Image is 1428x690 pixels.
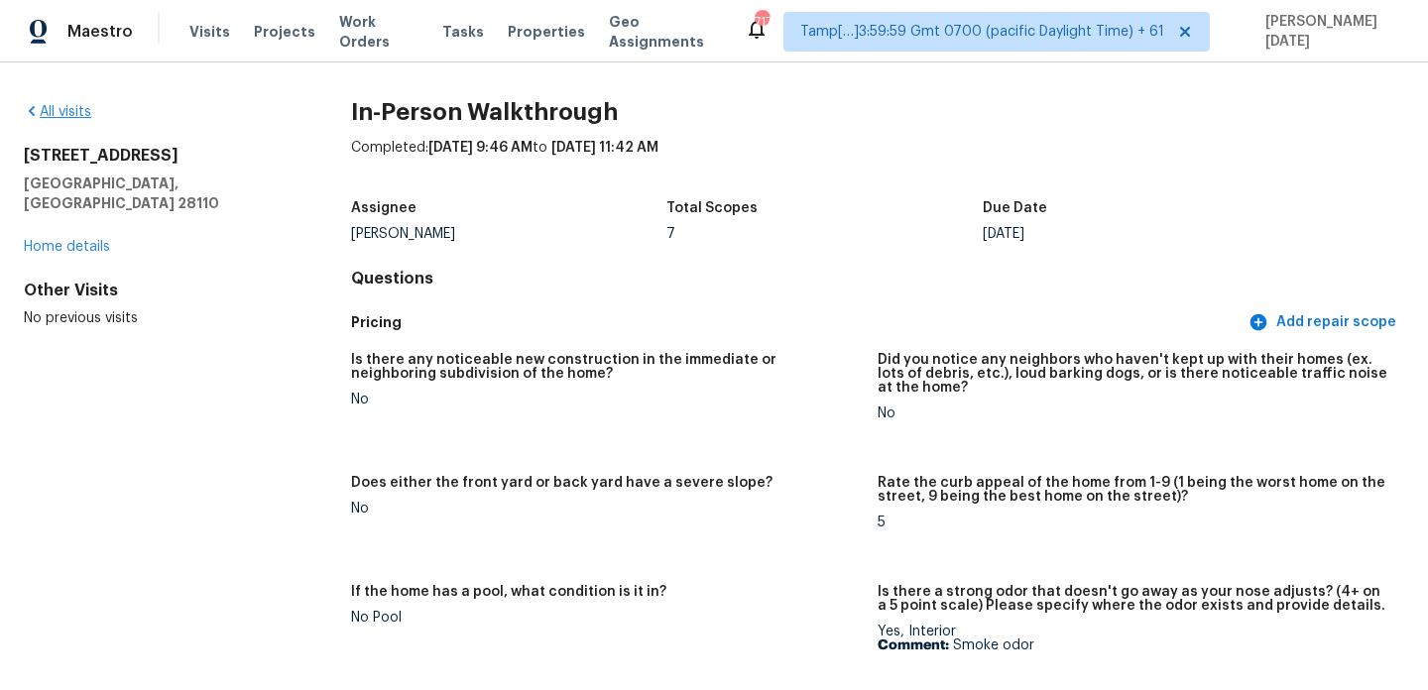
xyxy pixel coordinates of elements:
h5: Assignee [351,201,416,215]
span: Geo Assignments [609,12,722,52]
button: Add repair scope [1245,304,1404,341]
span: Add repair scope [1252,310,1396,335]
span: Properties [508,22,585,42]
h5: Is there any noticeable new construction in the immediate or neighboring subdivision of the home? [351,353,862,381]
span: Tasks [442,25,484,39]
h5: Due Date [983,201,1047,215]
div: Yes, Interior [878,625,1388,652]
span: Visits [189,22,230,42]
h5: Pricing [351,312,1245,333]
h5: If the home has a pool, what condition is it in? [351,585,666,599]
span: [DATE] 11:42 AM [551,141,658,155]
h5: Total Scopes [666,201,758,215]
div: No Pool [351,611,862,625]
div: [PERSON_NAME] [351,227,667,241]
span: Maestro [67,22,133,42]
h5: [GEOGRAPHIC_DATA], [GEOGRAPHIC_DATA] 28110 [24,173,288,213]
p: Smoke odor [878,638,1388,652]
span: Work Orders [339,12,418,52]
a: All visits [24,105,91,119]
h5: Does either the front yard or back yard have a severe slope? [351,476,773,490]
div: Other Visits [24,281,288,300]
h2: [STREET_ADDRESS] [24,146,288,166]
div: 5 [878,516,1388,529]
a: Home details [24,240,110,254]
div: 717 [755,12,769,32]
span: [DATE] 9:46 AM [428,141,533,155]
h5: Rate the curb appeal of the home from 1-9 (1 being the worst home on the street, 9 being the best... [878,476,1388,504]
span: Tamp[…]3:59:59 Gmt 0700 (pacific Daylight Time) + 61 [800,22,1164,42]
div: No [878,406,1388,420]
h5: Did you notice any neighbors who haven't kept up with their homes (ex. lots of debris, etc.), lou... [878,353,1388,395]
b: Comment: [878,638,949,652]
div: 7 [666,227,983,241]
h2: In-Person Walkthrough [351,102,1404,122]
div: Completed: to [351,138,1404,189]
h5: Is there a strong odor that doesn't go away as your nose adjusts? (4+ on a 5 point scale) Please ... [878,585,1388,613]
h4: Questions [351,269,1404,288]
span: Projects [254,22,315,42]
div: No [351,502,862,516]
div: No [351,393,862,406]
span: No previous visits [24,311,138,325]
div: [DATE] [983,227,1299,241]
span: [PERSON_NAME][DATE] [1257,12,1398,52]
